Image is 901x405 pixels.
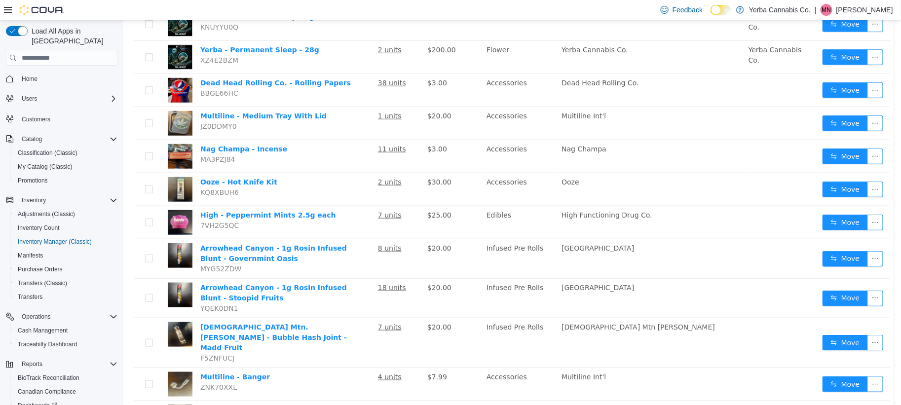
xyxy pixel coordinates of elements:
[18,73,41,85] a: Home
[77,59,227,67] a: Dead Head Rolling Co. - Rolling Papers
[77,201,115,209] span: 7VH2G5QC
[77,263,224,282] a: Arrowhead Canyon - 1g Rosin Infused Blunt - Stoopid Fruits
[744,270,760,286] button: icon: ellipsis
[744,194,760,210] button: icon: ellipsis
[18,238,92,246] span: Inventory Manager (Classic)
[77,245,118,253] span: MYG52ZDW
[14,222,117,234] span: Inventory Count
[2,132,121,146] button: Catalog
[304,263,328,271] span: $20.00
[22,115,50,123] span: Customers
[10,385,121,399] button: Canadian Compliance
[77,284,115,292] span: YQEK0DN1
[699,315,745,331] button: icon: swapMove
[44,91,69,115] img: Multiline - Medium Tray With Lid hero shot
[77,69,115,77] span: BBGE66HC
[77,102,113,110] span: JZ0DDMY0
[77,92,203,100] a: Multiline - Medium Tray With Lid
[304,303,328,311] span: $20.00
[10,160,121,174] button: My Catalog (Classic)
[10,174,121,187] button: Promotions
[18,388,76,396] span: Canadian Compliance
[18,113,54,125] a: Customers
[304,92,328,100] span: $20.00
[255,353,278,361] u: 4 units
[18,112,117,125] span: Customers
[18,73,117,85] span: Home
[10,235,121,249] button: Inventory Manager (Classic)
[815,4,817,16] p: |
[18,177,48,184] span: Promotions
[625,26,678,44] span: Yerba Cannabis Co.
[10,324,121,337] button: Cash Management
[77,334,111,342] span: F5ZNFUCJ
[744,95,760,111] button: icon: ellipsis
[699,29,745,45] button: icon: swapMove
[438,303,592,311] span: [DEMOGRAPHIC_DATA] Mtn [PERSON_NAME]
[359,153,434,186] td: Accessories
[22,75,38,83] span: Home
[10,249,121,262] button: Manifests
[14,263,117,275] span: Purchase Orders
[22,95,37,103] span: Users
[14,372,83,384] a: BioTrack Reconciliation
[304,125,324,133] span: $3.00
[18,194,50,206] button: Inventory
[255,59,283,67] u: 38 units
[699,62,745,78] button: icon: swapMove
[44,157,69,182] img: Ooze - Hot Knife Kit hero shot
[44,25,69,49] img: Yerba - Permanent Sleep - 28g hero shot
[18,194,117,206] span: Inventory
[14,338,81,350] a: Traceabilty Dashboard
[255,191,278,199] u: 7 units
[438,158,456,166] span: Ooze
[77,125,164,133] a: Nag Champa - Incense
[10,207,121,221] button: Adjustments (Classic)
[18,327,68,334] span: Cash Management
[10,262,121,276] button: Purchase Orders
[18,265,63,273] span: Purchase Orders
[44,223,69,248] img: Arrowhead Canyon - 1g Rosin Infused Blunt - Governmint Oasis hero shot
[304,26,333,34] span: $200.00
[699,161,745,177] button: icon: swapMove
[14,208,79,220] a: Adjustments (Classic)
[304,191,328,199] span: $25.00
[14,147,117,159] span: Classification (Classic)
[821,4,832,16] div: Michael Nezi
[438,191,529,199] span: High Functioning Drug Co.
[699,128,745,144] button: icon: swapMove
[255,26,278,34] u: 2 units
[22,313,51,321] span: Operations
[14,175,52,186] a: Promotions
[359,54,434,87] td: Accessories
[18,279,67,287] span: Transfers (Classic)
[14,372,117,384] span: BioTrack Reconciliation
[2,357,121,371] button: Reports
[18,293,42,301] span: Transfers
[10,146,121,160] button: Classification (Classic)
[44,58,69,82] img: Dead Head Rolling Co. - Rolling Papers hero shot
[77,158,154,166] a: Ooze - Hot Knife Kit
[20,5,64,15] img: Cova
[14,325,117,336] span: Cash Management
[14,386,80,398] a: Canadian Compliance
[744,356,760,372] button: icon: ellipsis
[14,236,117,248] span: Inventory Manager (Classic)
[18,311,117,323] span: Operations
[77,135,112,143] span: MA3PZJ84
[18,224,60,232] span: Inventory Count
[44,262,69,287] img: Arrowhead Canyon - 1g Rosin Infused Blunt - Stoopid Fruits hero shot
[44,124,69,148] img: Nag Champa - Incense hero shot
[18,133,46,145] button: Catalog
[14,386,117,398] span: Canadian Compliance
[77,353,147,361] a: Multiline - Banger
[18,252,43,259] span: Manifests
[18,311,55,323] button: Operations
[438,26,505,34] span: Yerba Cannabis Co.
[77,224,224,242] a: Arrowhead Canyon - 1g Rosin Infused Blunt - Governmint Oasis
[699,95,745,111] button: icon: swapMove
[359,219,434,258] td: Infused Pre Rolls
[22,135,42,143] span: Catalog
[699,270,745,286] button: icon: swapMove
[10,290,121,304] button: Transfers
